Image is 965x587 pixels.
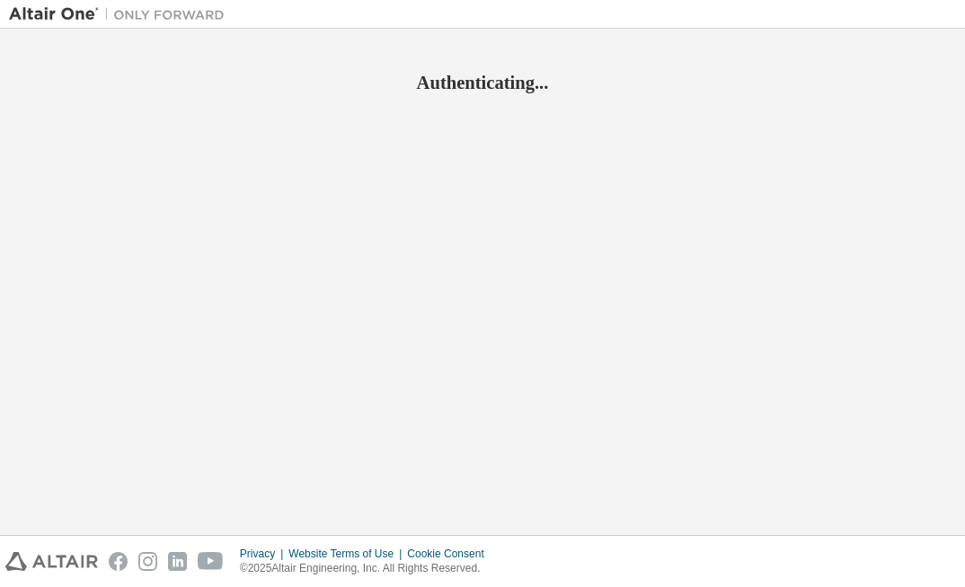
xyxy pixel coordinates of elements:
p: © 2025 Altair Engineering, Inc. All Rights Reserved. [240,561,495,576]
img: instagram.svg [138,552,157,571]
img: linkedin.svg [168,552,187,571]
img: altair_logo.svg [5,552,98,571]
img: Altair One [9,5,234,23]
div: Privacy [240,547,288,561]
div: Cookie Consent [407,547,494,561]
h2: Authenticating... [9,71,956,94]
img: facebook.svg [109,552,128,571]
img: youtube.svg [198,552,224,571]
div: Website Terms of Use [288,547,407,561]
